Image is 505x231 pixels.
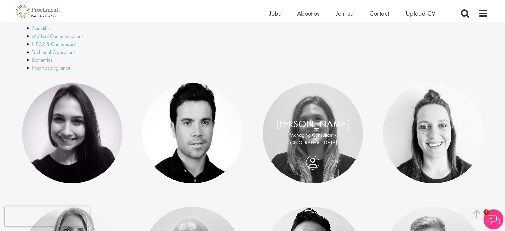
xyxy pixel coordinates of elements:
[483,209,503,229] img: Chatbot
[369,9,389,18] a: Contact
[32,49,76,56] a: Technical Operations
[406,9,435,18] a: Upload CV
[276,118,349,130] a: [PERSON_NAME]
[5,206,90,226] iframe: reCAPTCHA
[32,64,71,71] a: Pharmacovigilance
[32,17,63,24] a: Medical Affairs
[336,9,353,18] a: Join us
[32,57,52,63] a: Biometrics
[269,9,281,18] a: Jobs
[483,209,489,215] span: 1
[297,9,319,18] a: About us
[32,33,84,40] a: Medical Communications
[32,41,76,48] a: HEOR & Commercial
[269,131,357,146] p: Managing Consultant - [GEOGRAPHIC_DATA]
[32,25,50,32] a: Scientific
